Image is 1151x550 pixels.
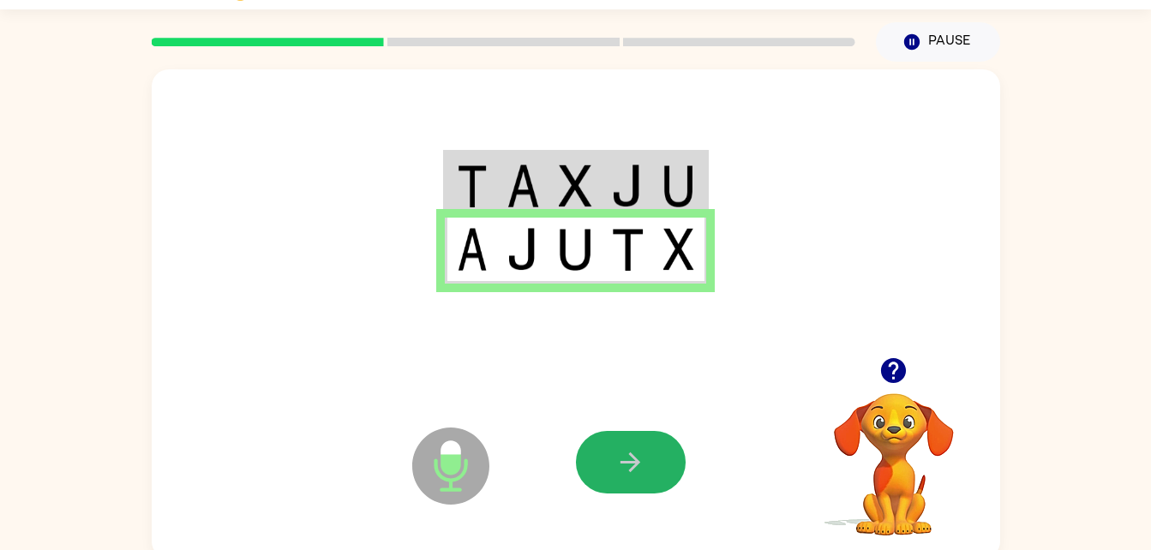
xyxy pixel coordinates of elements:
img: j [507,228,539,271]
img: a [457,228,488,271]
video: Your browser must support playing .mp4 files to use Literably. Please try using another browser. [808,367,980,538]
img: a [507,164,539,207]
img: t [457,164,488,207]
img: u [559,228,591,271]
img: u [663,164,694,207]
img: j [611,164,644,207]
img: x [559,164,591,207]
button: Pause [876,22,1000,62]
img: t [611,228,644,271]
img: x [663,228,694,271]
